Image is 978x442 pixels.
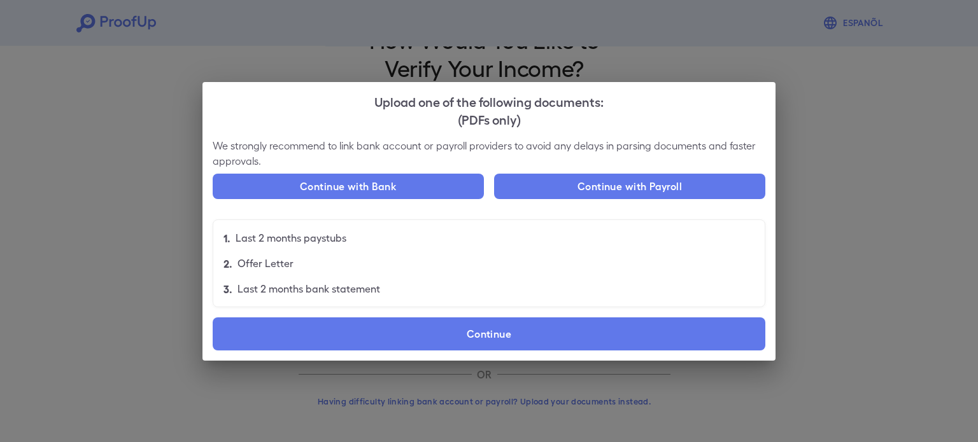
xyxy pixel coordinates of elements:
p: 1. [223,230,230,245]
button: Continue with Bank [213,174,484,199]
p: Offer Letter [237,256,294,271]
p: Last 2 months bank statement [237,281,380,296]
p: 2. [223,256,232,271]
label: Continue [213,317,765,350]
p: 3. [223,281,232,296]
div: (PDFs only) [213,110,765,128]
button: Continue with Payroll [494,174,765,199]
p: Last 2 months paystubs [236,230,346,245]
p: We strongly recommend to link bank account or payroll providers to avoid any delays in parsing do... [213,138,765,169]
h2: Upload one of the following documents: [202,82,776,138]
